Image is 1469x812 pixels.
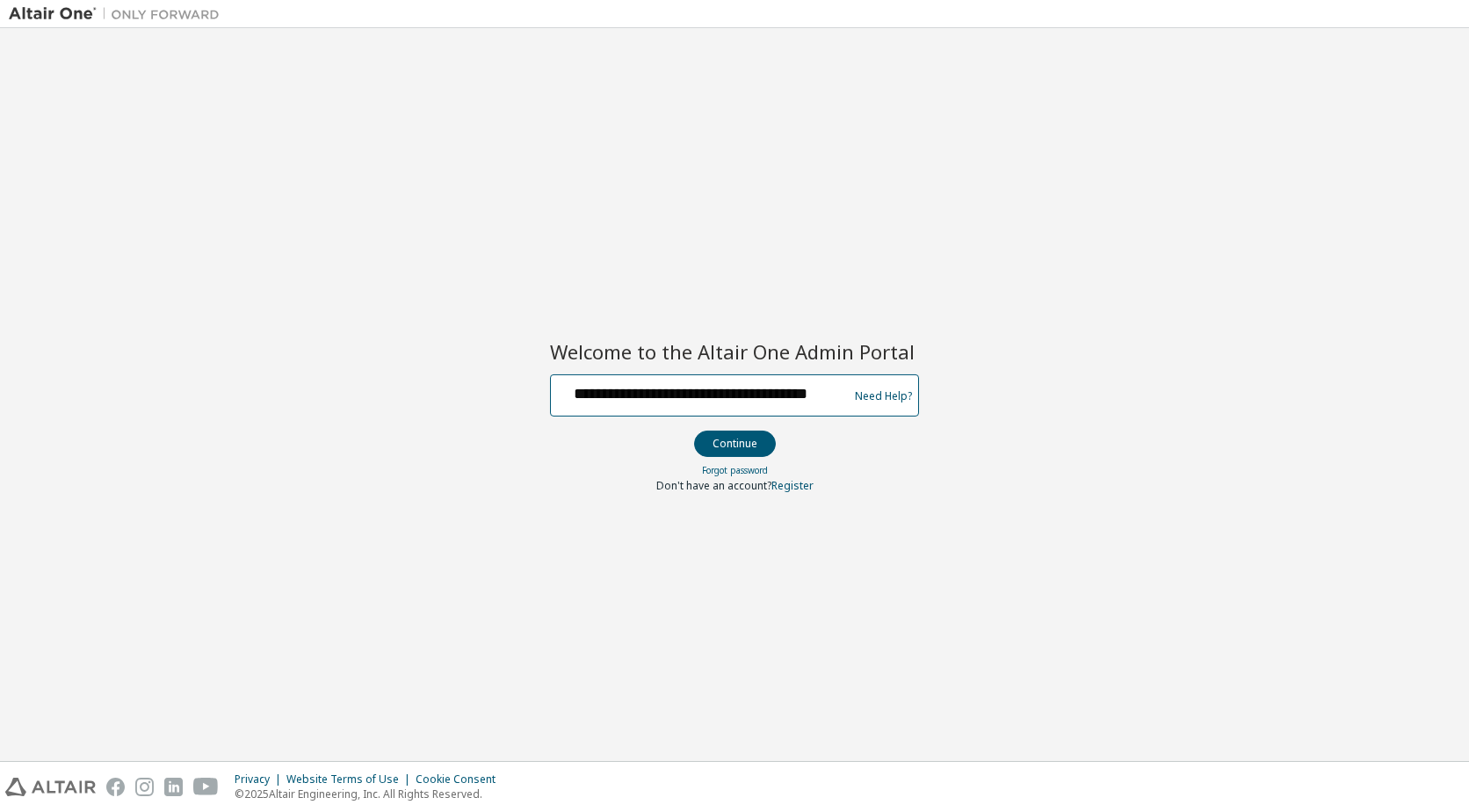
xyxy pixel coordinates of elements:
a: Forgot password [702,464,768,476]
button: Continue [694,431,776,457]
img: altair_logo.svg [5,778,96,796]
a: Register [771,478,814,493]
div: Website Terms of Use [286,772,416,787]
img: instagram.svg [135,778,154,796]
img: facebook.svg [106,778,125,796]
img: youtube.svg [193,778,219,796]
h2: Welcome to the Altair One Admin Portal [550,339,919,364]
span: Don't have an account? [656,478,771,493]
a: Need Help? [855,395,912,396]
div: Cookie Consent [416,772,506,787]
div: Privacy [235,772,286,787]
img: linkedin.svg [164,778,183,796]
p: © 2025 Altair Engineering, Inc. All Rights Reserved. [235,787,506,801]
img: Altair One [9,5,228,23]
